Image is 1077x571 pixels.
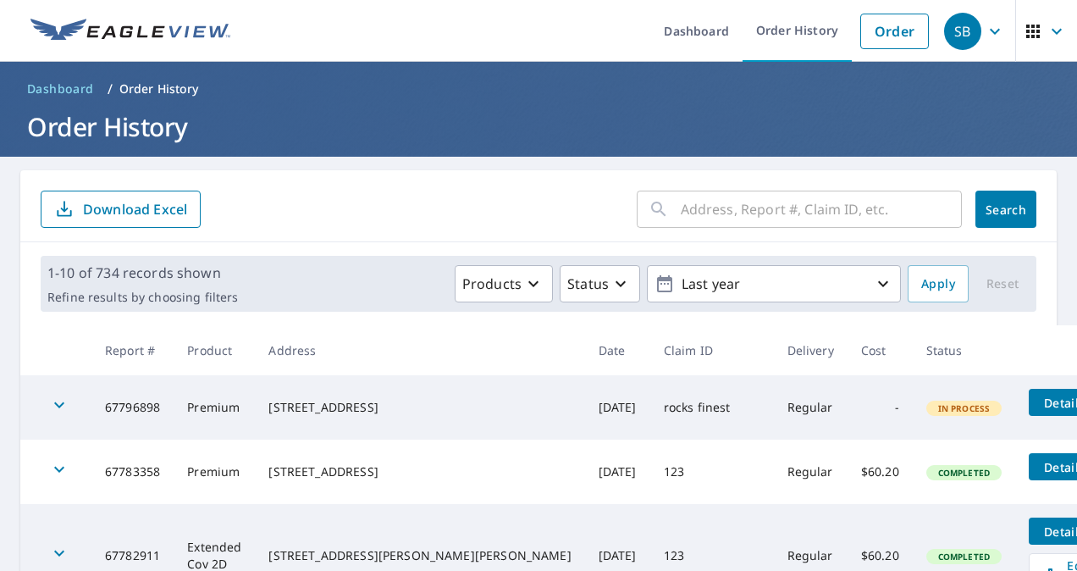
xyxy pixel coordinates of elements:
[47,290,238,305] p: Refine results by choosing filters
[585,325,650,375] th: Date
[647,265,901,302] button: Last year
[567,274,609,294] p: Status
[928,402,1001,414] span: In Process
[928,551,1000,563] span: Completed
[681,186,962,233] input: Address, Report #, Claim ID, etc.
[650,325,774,375] th: Claim ID
[255,325,584,375] th: Address
[774,375,848,440] td: Regular
[675,269,873,299] p: Last year
[91,375,174,440] td: 67796898
[650,375,774,440] td: rocks finest
[20,109,1057,144] h1: Order History
[848,325,913,375] th: Cost
[585,375,650,440] td: [DATE]
[174,440,255,504] td: Premium
[91,440,174,504] td: 67783358
[119,80,199,97] p: Order History
[848,440,913,504] td: $60.20
[455,265,553,302] button: Products
[47,263,238,283] p: 1-10 of 734 records shown
[928,467,1000,479] span: Completed
[91,325,174,375] th: Report #
[462,274,522,294] p: Products
[650,440,774,504] td: 123
[860,14,929,49] a: Order
[944,13,981,50] div: SB
[20,75,101,103] a: Dashboard
[774,440,848,504] td: Regular
[108,79,113,99] li: /
[560,265,640,302] button: Status
[83,200,187,219] p: Download Excel
[30,19,230,44] img: EV Logo
[27,80,94,97] span: Dashboard
[913,325,1016,375] th: Status
[848,375,913,440] td: -
[268,463,571,480] div: [STREET_ADDRESS]
[585,440,650,504] td: [DATE]
[20,75,1057,103] nav: breadcrumb
[921,274,955,295] span: Apply
[268,547,571,564] div: [STREET_ADDRESS][PERSON_NAME][PERSON_NAME]
[41,191,201,228] button: Download Excel
[174,375,255,440] td: Premium
[989,202,1023,218] span: Search
[268,399,571,416] div: [STREET_ADDRESS]
[908,265,969,302] button: Apply
[774,325,848,375] th: Delivery
[174,325,255,375] th: Product
[975,191,1036,228] button: Search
